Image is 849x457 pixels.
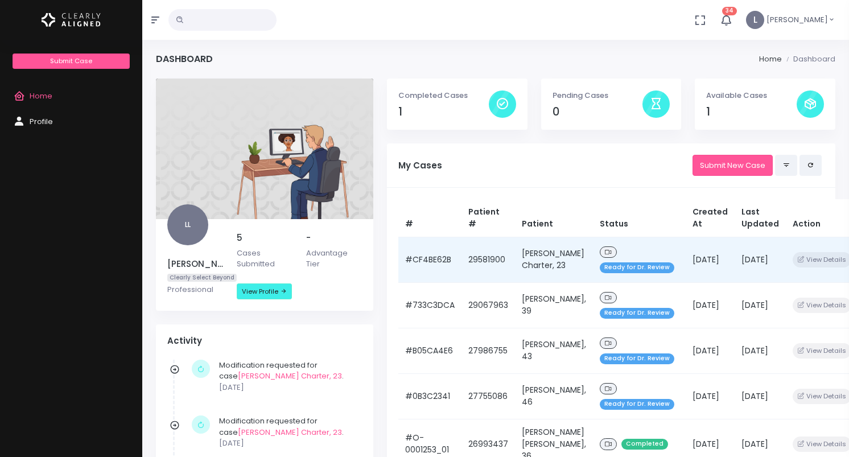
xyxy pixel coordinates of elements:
img: Logo Horizontal [42,8,101,32]
td: 27755086 [461,373,515,419]
span: [PERSON_NAME] [766,14,828,26]
a: Submit Case [13,53,129,69]
span: Completed [621,439,668,450]
h4: Activity [167,336,362,346]
li: Dashboard [782,53,835,65]
span: Ready for Dr. Review [600,353,674,364]
p: Pending Cases [553,90,643,101]
td: [DATE] [686,282,735,328]
a: View Profile [237,283,292,299]
th: Patient [515,199,593,237]
td: #B05CA4E6 [398,328,461,373]
h5: My Cases [398,160,693,171]
td: 27986755 [461,328,515,373]
p: Professional [167,284,223,295]
td: [DATE] [735,237,786,282]
td: [PERSON_NAME], 46 [515,373,593,419]
h4: Dashboard [156,53,213,64]
li: Home [759,53,782,65]
h5: 5 [237,233,292,243]
td: [PERSON_NAME] Charter, 23 [515,237,593,282]
span: LL [167,204,208,245]
span: Clearly Select Beyond [167,274,237,282]
p: [DATE] [219,382,356,393]
a: [PERSON_NAME] Charter, 23 [238,427,342,438]
div: Modification requested for case . [219,360,356,393]
p: Completed Cases [398,90,489,101]
p: Advantage Tier [306,248,362,270]
span: 34 [722,7,737,15]
span: Profile [30,116,53,127]
div: Modification requested for case . [219,415,356,449]
td: 29581900 [461,237,515,282]
td: [DATE] [735,373,786,419]
h4: 1 [398,105,489,118]
h4: 1 [706,105,797,118]
span: Home [30,90,52,101]
td: [DATE] [735,282,786,328]
span: Ready for Dr. Review [600,262,674,273]
th: Created At [686,199,735,237]
th: Status [593,199,686,237]
td: #733C3DCA [398,282,461,328]
td: [DATE] [686,373,735,419]
p: Available Cases [706,90,797,101]
td: #0B3C2341 [398,373,461,419]
th: Patient # [461,199,515,237]
h5: [PERSON_NAME] [167,259,223,269]
span: L [746,11,764,29]
a: [PERSON_NAME] Charter, 23 [238,370,342,381]
span: Ready for Dr. Review [600,308,674,319]
span: Submit Case [50,56,92,65]
th: # [398,199,461,237]
td: [DATE] [686,237,735,282]
td: [PERSON_NAME], 39 [515,282,593,328]
span: Ready for Dr. Review [600,399,674,410]
td: #CF4BE62B [398,237,461,282]
td: [DATE] [686,328,735,373]
p: [DATE] [219,438,356,449]
td: [PERSON_NAME], 43 [515,328,593,373]
td: 29067963 [461,282,515,328]
p: Cases Submitted [237,248,292,270]
th: Last Updated [735,199,786,237]
h4: 0 [553,105,643,118]
h5: - [306,233,362,243]
td: [DATE] [735,328,786,373]
a: Submit New Case [693,155,773,176]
